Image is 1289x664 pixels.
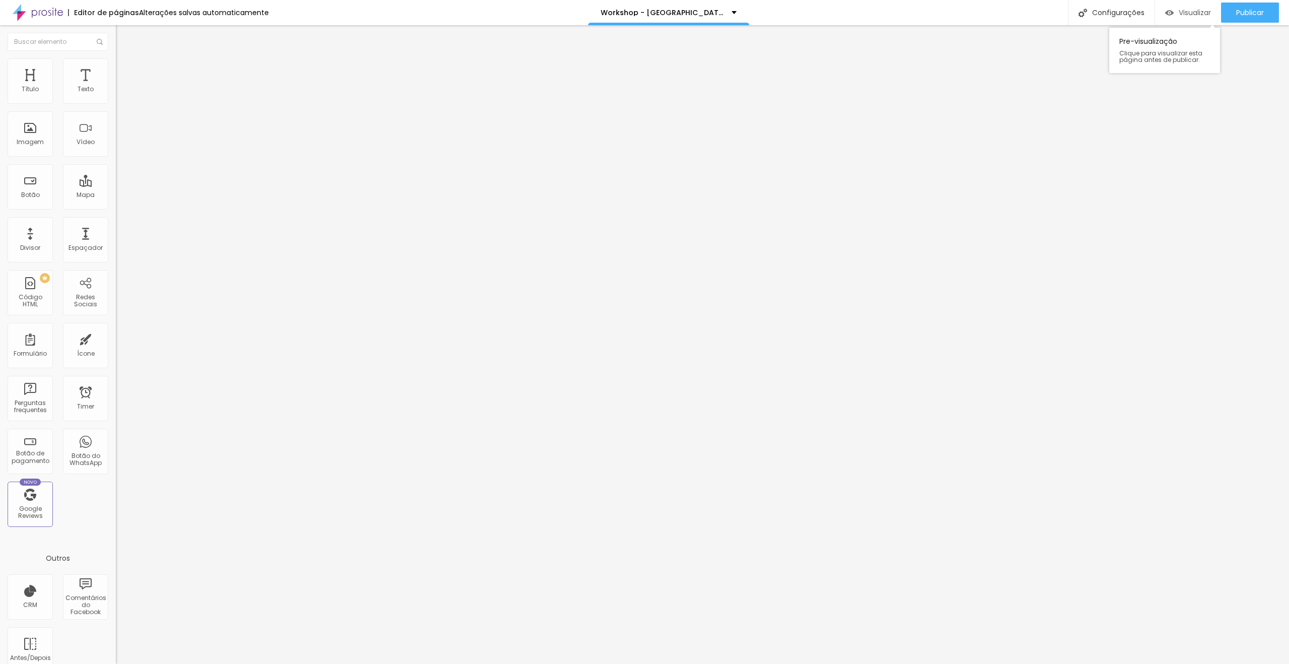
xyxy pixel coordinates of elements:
div: Comentários do Facebook [65,594,105,616]
div: Vídeo [77,139,95,146]
div: Ícone [77,350,95,357]
div: Botão [21,191,40,198]
div: Novo [20,479,41,486]
img: view-1.svg [1165,9,1174,17]
div: Espaçador [68,244,103,251]
iframe: Editor [116,25,1289,664]
div: Formulário [14,350,47,357]
span: Clique para visualizar esta página antes de publicar. [1119,50,1210,63]
button: Publicar [1221,3,1279,23]
input: Buscar elemento [8,33,108,51]
p: Workshop - [GEOGRAPHIC_DATA] [601,9,724,16]
img: Icone [1079,9,1087,17]
div: Redes Sociais [65,294,105,308]
span: Publicar [1236,9,1264,17]
div: Imagem [17,139,44,146]
div: Divisor [20,244,40,251]
div: Alterações salvas automaticamente [139,9,269,16]
div: Mapa [77,191,95,198]
img: Icone [97,39,103,45]
div: Google Reviews [10,505,50,520]
div: Pre-visualização [1109,28,1220,73]
span: Visualizar [1179,9,1211,17]
div: Texto [78,86,94,93]
div: Timer [77,403,94,410]
div: Botão de pagamento [10,450,50,464]
div: Código HTML [10,294,50,308]
div: Perguntas frequentes [10,400,50,414]
button: Visualizar [1155,3,1221,23]
div: Antes/Depois [10,654,50,661]
div: Botão do WhatsApp [65,452,105,467]
div: CRM [23,602,37,609]
div: Título [22,86,39,93]
div: Editor de páginas [68,9,139,16]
